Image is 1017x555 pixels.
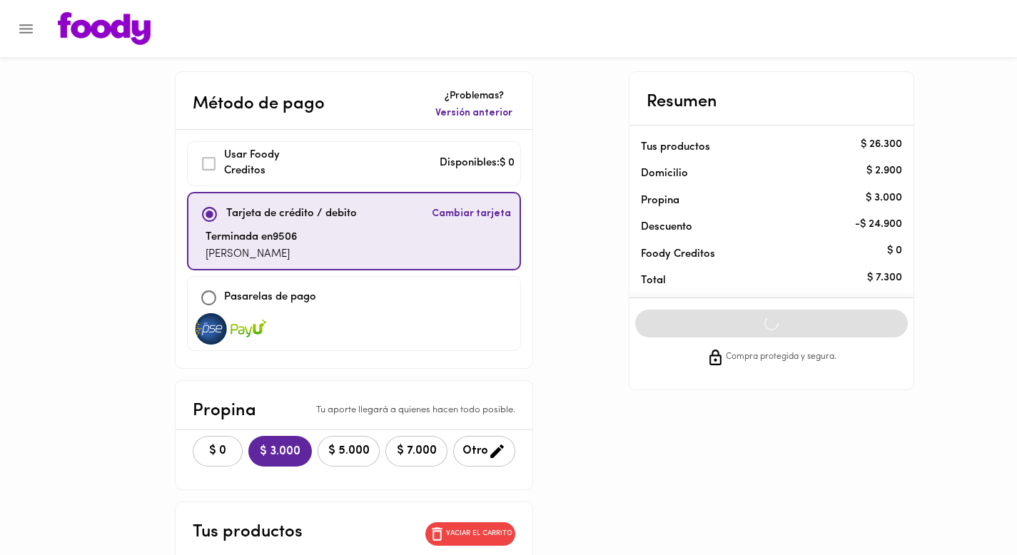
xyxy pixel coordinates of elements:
[429,199,514,230] button: Cambiar tarjeta
[385,436,447,467] button: $ 7.000
[327,444,370,458] span: $ 5.000
[58,12,151,45] img: logo.png
[432,103,515,123] button: Versión anterior
[641,273,879,288] p: Total
[641,220,692,235] p: Descuento
[193,398,256,424] p: Propina
[318,436,380,467] button: $ 5.000
[395,444,438,458] span: $ 7.000
[453,436,515,467] button: Otro
[193,519,303,545] p: Tus productos
[440,156,515,172] p: Disponibles: $ 0
[9,11,44,46] button: Menu
[193,436,243,467] button: $ 0
[934,472,1003,541] iframe: Messagebird Livechat Widget
[316,404,515,417] p: Tu aporte llegará a quienes hacen todo posible.
[867,270,902,285] p: $ 7.300
[647,89,717,115] p: Resumen
[435,106,512,121] span: Versión anterior
[224,290,316,306] p: Pasarelas de pago
[861,137,902,152] p: $ 26.300
[226,206,357,223] p: Tarjeta de crédito / debito
[641,193,879,208] p: Propina
[866,163,902,178] p: $ 2.900
[202,444,233,458] span: $ 0
[446,529,512,539] p: Vaciar el carrito
[248,436,312,467] button: $ 3.000
[206,247,297,263] p: [PERSON_NAME]
[193,91,325,117] p: Método de pago
[855,217,902,232] p: - $ 24.900
[726,350,836,365] span: Compra protegida y segura.
[231,313,266,345] img: visa
[866,190,902,205] p: $ 3.000
[425,522,515,546] button: Vaciar el carrito
[641,247,879,262] p: Foody Creditos
[641,166,688,181] p: Domicilio
[432,89,515,103] p: ¿Problemas?
[462,442,506,460] span: Otro
[432,207,511,221] span: Cambiar tarjeta
[206,230,297,246] p: Terminada en 9506
[193,313,229,345] img: visa
[641,140,879,155] p: Tus productos
[887,244,902,259] p: $ 0
[260,445,300,459] span: $ 3.000
[224,148,322,180] p: Usar Foody Creditos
